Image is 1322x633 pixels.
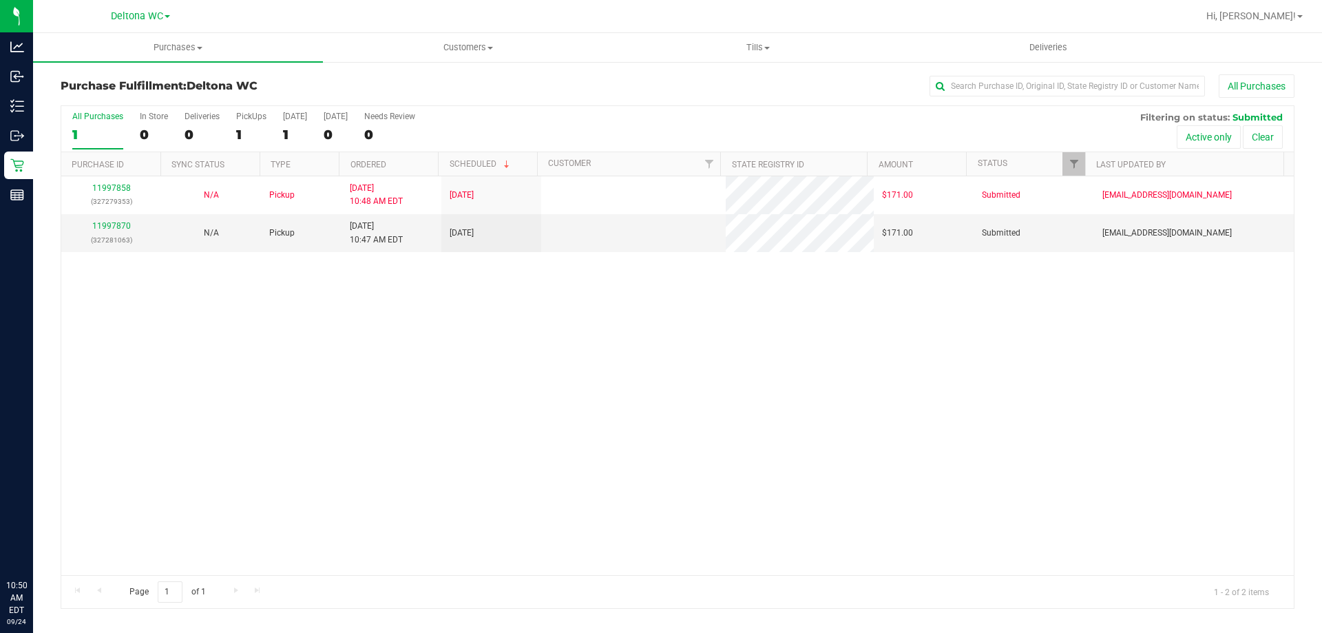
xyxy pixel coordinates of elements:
[1102,227,1232,240] span: [EMAIL_ADDRESS][DOMAIN_NAME]
[324,127,348,143] div: 0
[158,581,182,603] input: 1
[982,189,1020,202] span: Submitted
[72,112,123,121] div: All Purchases
[882,189,913,202] span: $171.00
[111,10,163,22] span: Deltona WC
[72,127,123,143] div: 1
[324,41,612,54] span: Customers
[613,41,902,54] span: Tills
[450,159,512,169] a: Scheduled
[61,80,472,92] h3: Purchase Fulfillment:
[10,40,24,54] inline-svg: Analytics
[548,158,591,168] a: Customer
[236,127,266,143] div: 1
[1203,581,1280,602] span: 1 - 2 of 2 items
[10,158,24,172] inline-svg: Retail
[10,129,24,143] inline-svg: Outbound
[1096,160,1166,169] a: Last Updated By
[1206,10,1296,21] span: Hi, [PERSON_NAME]!
[6,579,27,616] p: 10:50 AM EDT
[283,112,307,121] div: [DATE]
[1011,41,1086,54] span: Deliveries
[978,158,1007,168] a: Status
[10,188,24,202] inline-svg: Reports
[283,127,307,143] div: 1
[324,112,348,121] div: [DATE]
[269,227,295,240] span: Pickup
[118,581,217,603] span: Page of 1
[14,523,55,564] iframe: Resource center
[364,127,415,143] div: 0
[882,227,913,240] span: $171.00
[1140,112,1230,123] span: Filtering on status:
[903,33,1193,62] a: Deliveries
[1062,152,1085,176] a: Filter
[92,221,131,231] a: 11997870
[204,228,219,238] span: Not Applicable
[70,195,153,208] p: (327279353)
[6,616,27,627] p: 09/24
[982,227,1020,240] span: Submitted
[187,79,258,92] span: Deltona WC
[33,41,323,54] span: Purchases
[1177,125,1241,149] button: Active only
[269,189,295,202] span: Pickup
[185,127,220,143] div: 0
[1102,189,1232,202] span: [EMAIL_ADDRESS][DOMAIN_NAME]
[70,234,153,247] p: (327281063)
[350,220,403,246] span: [DATE] 10:47 AM EDT
[10,99,24,113] inline-svg: Inventory
[930,76,1205,96] input: Search Purchase ID, Original ID, State Registry ID or Customer Name...
[92,183,131,193] a: 11997858
[697,152,720,176] a: Filter
[204,227,219,240] button: N/A
[350,182,403,208] span: [DATE] 10:48 AM EDT
[1219,74,1294,98] button: All Purchases
[271,160,291,169] a: Type
[171,160,224,169] a: Sync Status
[204,190,219,200] span: Not Applicable
[879,160,913,169] a: Amount
[613,33,903,62] a: Tills
[140,112,168,121] div: In Store
[72,160,124,169] a: Purchase ID
[450,189,474,202] span: [DATE]
[185,112,220,121] div: Deliveries
[140,127,168,143] div: 0
[1243,125,1283,149] button: Clear
[364,112,415,121] div: Needs Review
[204,189,219,202] button: N/A
[10,70,24,83] inline-svg: Inbound
[1232,112,1283,123] span: Submitted
[450,227,474,240] span: [DATE]
[732,160,804,169] a: State Registry ID
[33,33,323,62] a: Purchases
[41,521,57,537] iframe: Resource center unread badge
[350,160,386,169] a: Ordered
[236,112,266,121] div: PickUps
[323,33,613,62] a: Customers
